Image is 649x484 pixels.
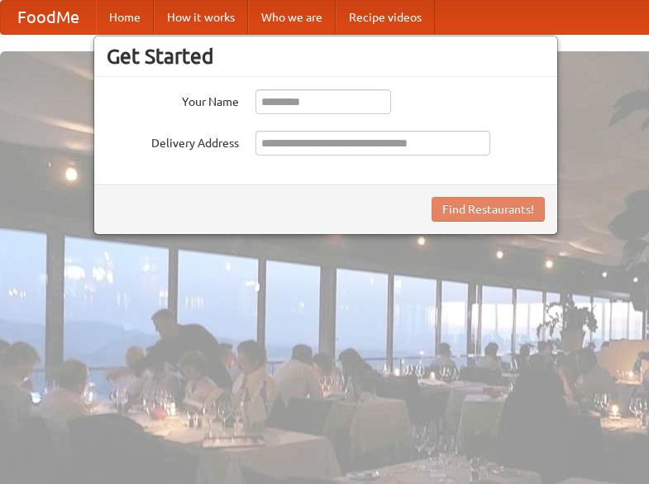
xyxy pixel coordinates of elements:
[107,44,545,69] h3: Get Started
[96,1,154,34] a: Home
[107,89,239,110] label: Your Name
[336,1,435,34] a: Recipe videos
[432,197,545,222] button: Find Restaurants!
[248,1,336,34] a: Who we are
[107,131,239,151] label: Delivery Address
[1,1,96,34] a: FoodMe
[154,1,248,34] a: How it works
